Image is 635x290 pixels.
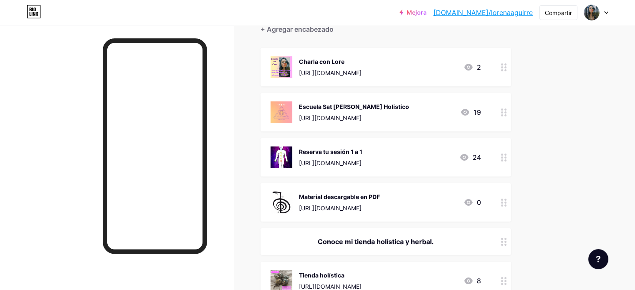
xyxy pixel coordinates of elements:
a: [DOMAIN_NAME]/lorenaaguirre [433,8,533,18]
font: Tienda holística [299,272,344,279]
font: [URL][DOMAIN_NAME] [299,204,362,212]
font: 2 [477,63,481,71]
font: 0 [477,198,481,207]
img: Charla con Lore [271,56,292,78]
font: [URL][DOMAIN_NAME] [299,159,362,166]
font: Reserva tu sesión 1 a 1 [299,148,362,155]
font: Mejora [407,9,427,16]
img: Lorena Aguirre [584,5,600,20]
font: [URL][DOMAIN_NAME] [299,69,362,76]
img: Material descargable en PDF [271,192,292,213]
font: + Agregar encabezado [261,25,334,33]
font: [URL][DOMAIN_NAME] [299,283,362,290]
font: Conoce mi tienda holística y herbal. [318,237,434,246]
font: 24 [473,153,481,161]
font: [URL][DOMAIN_NAME] [299,114,362,121]
font: 19 [473,108,481,116]
font: Charla con Lore [299,58,344,65]
img: Reserva tu sesión 1 a 1 [271,146,292,168]
img: Escuela Sat Chit Ananda Holistico [271,101,292,123]
font: [DOMAIN_NAME]/lorenaaguirre [433,8,533,17]
font: 8 [477,277,481,285]
font: Escuela Sat [PERSON_NAME] Holistico [299,103,409,110]
font: Material descargable en PDF [299,193,380,200]
font: Compartir [545,9,572,16]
